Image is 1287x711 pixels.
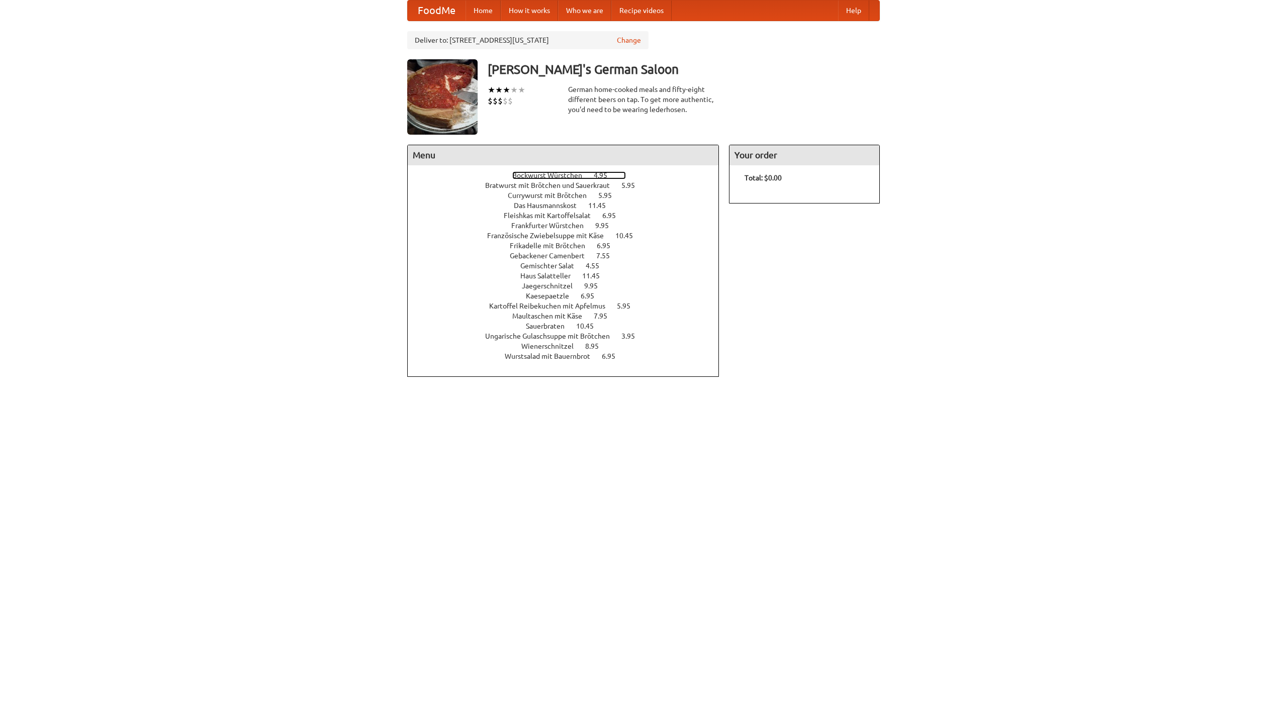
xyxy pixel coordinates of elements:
[745,174,782,182] b: Total: $0.00
[838,1,869,21] a: Help
[611,1,672,21] a: Recipe videos
[568,84,719,115] div: German home-cooked meals and fifty-eight different beers on tap. To get more authentic, you'd nee...
[594,312,617,320] span: 7.95
[522,282,583,290] span: Jaegerschnitzel
[407,31,649,49] div: Deliver to: [STREET_ADDRESS][US_STATE]
[511,222,627,230] a: Frankfurter Würstchen 9.95
[521,342,617,350] a: Wienerschnitzel 8.95
[526,292,613,300] a: Kaesepaetzle 6.95
[408,1,466,21] a: FoodMe
[505,352,634,360] a: Wurstsalad mit Bauernbrot 6.95
[512,312,592,320] span: Maultaschen mit Käse
[522,282,616,290] a: Jaegerschnitzel 9.95
[498,95,503,107] li: $
[585,342,609,350] span: 8.95
[487,232,652,240] a: Französische Zwiebelsuppe mit Käse 10.45
[504,212,634,220] a: Fleishkas mit Kartoffelsalat 6.95
[489,302,649,310] a: Kartoffel Reibekuchen mit Apfelmus 5.95
[594,171,617,179] span: 4.95
[595,222,619,230] span: 9.95
[407,59,478,135] img: angular.jpg
[489,302,615,310] span: Kartoffel Reibekuchen mit Apfelmus
[621,181,645,189] span: 5.95
[520,262,584,270] span: Gemischter Salat
[503,84,510,95] li: ★
[621,332,645,340] span: 3.95
[488,59,880,79] h3: [PERSON_NAME]'s German Saloon
[584,282,608,290] span: 9.95
[615,232,643,240] span: 10.45
[602,352,625,360] span: 6.95
[596,252,620,260] span: 7.55
[488,84,495,95] li: ★
[408,145,718,165] h4: Menu
[504,212,601,220] span: Fleishkas mit Kartoffelsalat
[514,201,587,210] span: Das Hausmannskost
[508,191,597,199] span: Currywurst mit Brötchen
[526,292,579,300] span: Kaesepaetzle
[485,332,654,340] a: Ungarische Gulaschsuppe mit Brötchen 3.95
[503,95,508,107] li: $
[512,171,592,179] span: Bockwurst Würstchen
[514,201,624,210] a: Das Hausmannskost 11.45
[518,84,525,95] li: ★
[466,1,501,21] a: Home
[501,1,558,21] a: How it works
[520,272,581,280] span: Haus Salatteller
[488,95,493,107] li: $
[505,352,600,360] span: Wurstsalad mit Bauernbrot
[617,302,640,310] span: 5.95
[510,252,628,260] a: Gebackener Camenbert 7.55
[602,212,626,220] span: 6.95
[597,242,620,250] span: 6.95
[495,84,503,95] li: ★
[526,322,612,330] a: Sauerbraten 10.45
[511,222,594,230] span: Frankfurter Würstchen
[520,262,618,270] a: Gemischter Salat 4.55
[582,272,610,280] span: 11.45
[508,95,513,107] li: $
[508,191,630,199] a: Currywurst mit Brötchen 5.95
[510,242,629,250] a: Frikadelle mit Brötchen 6.95
[521,342,584,350] span: Wienerschnitzel
[485,181,620,189] span: Bratwurst mit Brötchen und Sauerkraut
[576,322,604,330] span: 10.45
[487,232,614,240] span: Französische Zwiebelsuppe mit Käse
[512,171,626,179] a: Bockwurst Würstchen 4.95
[581,292,604,300] span: 6.95
[510,84,518,95] li: ★
[520,272,618,280] a: Haus Salatteller 11.45
[510,242,595,250] span: Frikadelle mit Brötchen
[586,262,609,270] span: 4.55
[493,95,498,107] li: $
[617,35,641,45] a: Change
[588,201,616,210] span: 11.45
[729,145,879,165] h4: Your order
[598,191,622,199] span: 5.95
[485,181,654,189] a: Bratwurst mit Brötchen und Sauerkraut 5.95
[558,1,611,21] a: Who we are
[512,312,626,320] a: Maultaschen mit Käse 7.95
[526,322,575,330] span: Sauerbraten
[510,252,595,260] span: Gebackener Camenbert
[485,332,620,340] span: Ungarische Gulaschsuppe mit Brötchen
